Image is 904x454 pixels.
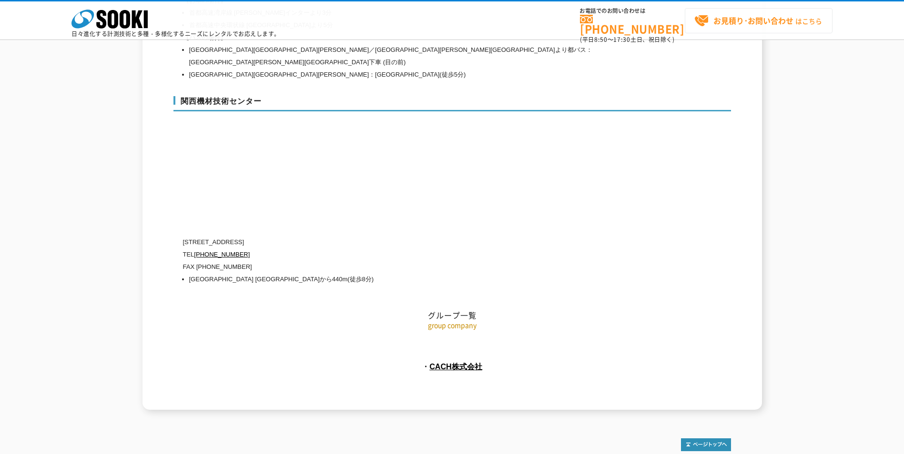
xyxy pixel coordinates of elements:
[580,8,685,14] span: お電話でのお問い合わせは
[173,359,731,374] p: ・
[694,14,822,28] span: はこちら
[189,273,640,286] li: [GEOGRAPHIC_DATA] [GEOGRAPHIC_DATA]から440m(徒歩8分)
[173,96,731,111] h3: 関西機材技術センター
[594,35,608,44] span: 8:50
[189,69,640,81] li: [GEOGRAPHIC_DATA][GEOGRAPHIC_DATA][PERSON_NAME]：[GEOGRAPHIC_DATA](徒歩5分)
[194,251,250,258] a: [PHONE_NUMBER]
[613,35,630,44] span: 17:30
[71,31,280,37] p: 日々進化する計測技術と多種・多様化するニーズにレンタルでお応えします。
[183,236,640,248] p: [STREET_ADDRESS]
[580,15,685,34] a: [PHONE_NUMBER]
[189,44,640,69] li: [GEOGRAPHIC_DATA][GEOGRAPHIC_DATA][PERSON_NAME]／[GEOGRAPHIC_DATA][PERSON_NAME][GEOGRAPHIC_DATA]より...
[713,15,793,26] strong: お見積り･お問い合わせ
[685,8,833,33] a: お見積り･お問い合わせはこちら
[183,261,640,273] p: FAX [PHONE_NUMBER]
[429,362,482,371] a: CACH株式会社
[173,320,731,330] p: group company
[681,438,731,451] img: トップページへ
[173,215,731,320] h2: グループ一覧
[580,35,674,44] span: (平日 ～ 土日、祝日除く)
[183,248,640,261] p: TEL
